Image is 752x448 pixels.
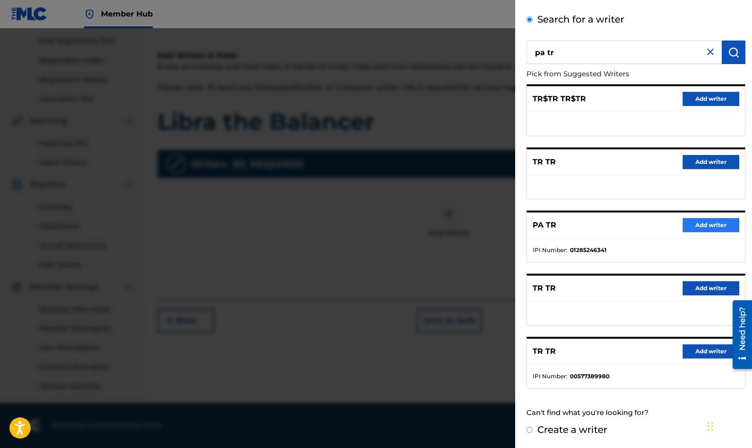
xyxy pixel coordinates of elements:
input: Search writer's name or IPI Number [526,41,722,64]
p: TR$TR TR$TR [533,93,586,105]
span: IPI Number : [533,372,568,381]
p: TR TR [533,346,556,357]
iframe: Chat Widget [705,403,752,448]
p: Pick from Suggested Writers [526,64,692,84]
span: IPI Number : [533,246,568,254]
button: Add writer [683,281,739,295]
strong: 00577389980 [570,372,610,381]
div: Can't find what you're looking for? [526,403,745,423]
button: Add writer [683,218,739,232]
div: Drag [708,412,713,440]
p: PA TR [533,220,556,231]
img: MLC Logo [11,7,48,21]
p: TR TR [533,156,556,168]
p: TR TR [533,283,556,294]
label: Create a writer [537,424,607,435]
button: Add writer [683,155,739,169]
button: Add writer [683,92,739,106]
button: Add writer [683,344,739,358]
span: Member Hub [101,8,153,19]
img: Top Rightsholder [84,8,95,20]
img: Search Works [728,47,739,58]
strong: 01285246341 [570,246,607,254]
img: close [705,46,716,57]
iframe: Resource Center [726,295,752,374]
